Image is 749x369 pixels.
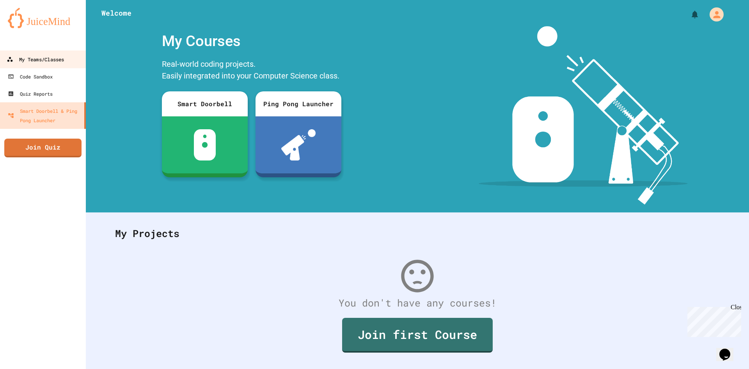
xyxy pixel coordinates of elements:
div: Code Sandbox [8,72,53,81]
img: logo-orange.svg [8,8,78,28]
div: Smart Doorbell & Ping Pong Launcher [8,106,81,125]
iframe: chat widget [716,338,741,361]
div: My Account [701,5,726,23]
div: Real-world coding projects. Easily integrated into your Computer Science class. [158,56,345,86]
div: My Notifications [676,8,701,21]
img: banner-image-my-projects.png [479,26,688,205]
div: Smart Doorbell [162,91,248,116]
div: Chat with us now!Close [3,3,54,50]
a: Join first Course [342,318,493,353]
div: You don't have any courses! [107,296,728,310]
div: My Teams/Classes [7,55,64,64]
div: My Projects [107,218,728,249]
a: Join Quiz [4,139,82,157]
img: sdb-white.svg [194,129,216,160]
div: Ping Pong Launcher [256,91,341,116]
div: Quiz Reports [8,89,53,98]
iframe: chat widget [684,304,741,337]
div: My Courses [158,26,345,56]
img: ppl-with-ball.png [281,129,316,160]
